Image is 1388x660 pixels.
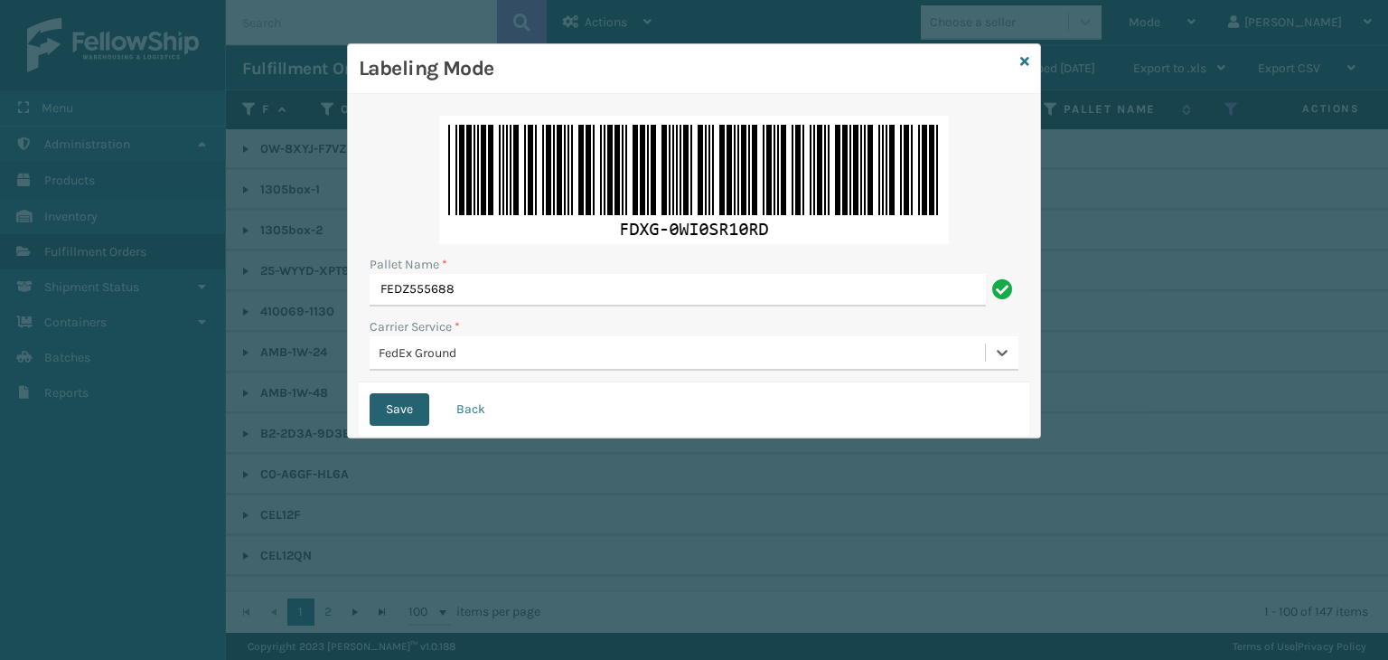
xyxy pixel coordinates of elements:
button: Save [370,393,429,426]
h3: Labeling Mode [359,55,1013,82]
img: 91w4fZAAAABklEQVQDANl8bWrN4ZHlAAAAAElFTkSuQmCC [439,116,949,244]
div: FedEx Ground [379,344,987,363]
label: Pallet Name [370,255,447,274]
label: Carrier Service [370,317,460,336]
button: Back [440,393,502,426]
